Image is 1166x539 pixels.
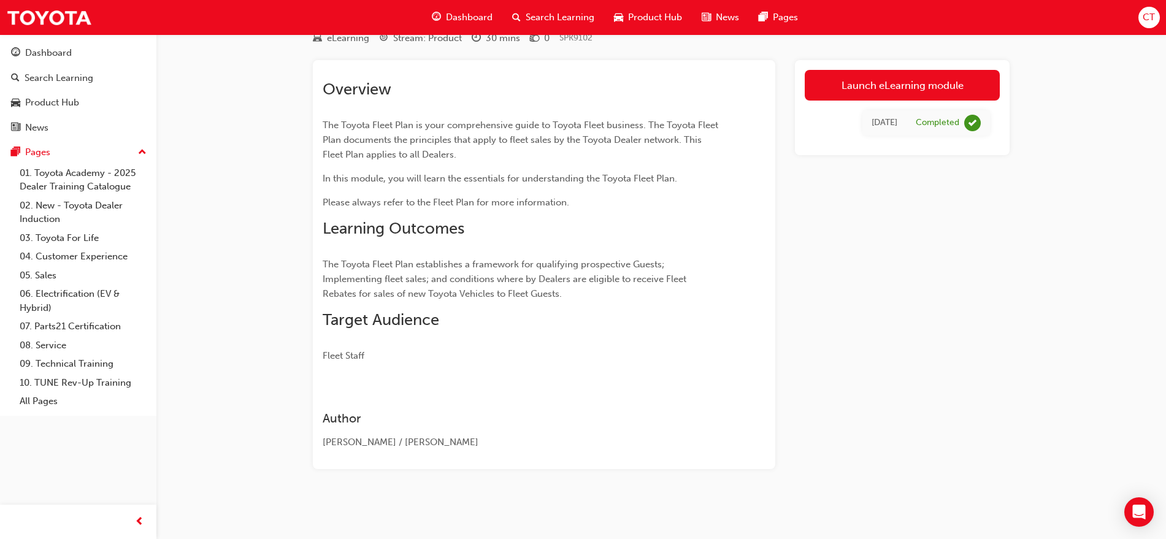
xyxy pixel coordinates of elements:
button: Pages [5,141,152,164]
span: Dashboard [446,10,493,25]
a: Launch eLearning module [805,70,1000,101]
button: CT [1138,7,1160,28]
a: 10. TUNE Rev-Up Training [15,373,152,392]
span: Overview [323,80,391,99]
a: pages-iconPages [749,5,808,30]
a: 06. Electrification (EV & Hybrid) [15,285,152,317]
span: news-icon [11,123,20,134]
div: Price [530,31,550,46]
span: pages-icon [11,147,20,158]
div: [PERSON_NAME] / [PERSON_NAME] [323,435,721,449]
span: The Toyota Fleet Plan establishes a framework for qualifying prospective Guests; Implementing fle... [323,259,689,299]
a: Search Learning [5,67,152,90]
a: Dashboard [5,42,152,64]
span: Please always refer to the Fleet Plan for more information. [323,197,569,208]
a: All Pages [15,392,152,411]
span: learningRecordVerb_COMPLETE-icon [964,115,981,131]
div: 30 mins [486,31,520,45]
span: Pages [773,10,798,25]
span: car-icon [614,10,623,25]
div: Stream: Product [393,31,462,45]
img: Trak [6,4,92,31]
span: guage-icon [432,10,441,25]
span: search-icon [11,73,20,84]
a: 07. Parts21 Certification [15,317,152,336]
a: 03. Toyota For Life [15,229,152,248]
span: prev-icon [135,514,144,530]
span: news-icon [702,10,711,25]
div: Dashboard [25,46,72,60]
a: Product Hub [5,91,152,114]
div: Stream [379,31,462,46]
div: News [25,121,48,135]
div: Completed [916,117,959,129]
span: money-icon [530,33,539,44]
span: CT [1143,10,1155,25]
span: clock-icon [472,33,481,44]
a: news-iconNews [692,5,749,30]
div: Product Hub [25,96,79,110]
span: Fleet Staff [323,350,364,361]
a: 09. Technical Training [15,354,152,373]
span: learningResourceType_ELEARNING-icon [313,33,322,44]
a: 05. Sales [15,266,152,285]
a: 08. Service [15,336,152,355]
h3: Author [323,411,721,426]
div: Pages [25,145,50,159]
a: search-iconSearch Learning [502,5,604,30]
span: Learning resource code [559,32,593,43]
a: News [5,117,152,139]
span: target-icon [379,33,388,44]
span: Target Audience [323,310,439,329]
div: Duration [472,31,520,46]
span: News [716,10,739,25]
span: guage-icon [11,48,20,59]
span: Learning Outcomes [323,219,464,238]
span: In this module, you will learn the essentials for understanding the Toyota Fleet Plan. [323,173,677,184]
a: 01. Toyota Academy - 2025 Dealer Training Catalogue [15,164,152,196]
div: eLearning [327,31,369,45]
span: The Toyota Fleet Plan is your comprehensive guide to Toyota Fleet business. The Toyota Fleet Plan... [323,120,721,160]
div: Search Learning [25,71,93,85]
div: Open Intercom Messenger [1124,497,1154,527]
a: car-iconProduct Hub [604,5,692,30]
span: car-icon [11,97,20,109]
a: 04. Customer Experience [15,247,152,266]
span: Search Learning [526,10,594,25]
div: Type [313,31,369,46]
div: Thu Aug 12 2021 00:00:00 GMT+1000 (Australian Eastern Standard Time) [872,116,897,130]
span: search-icon [512,10,521,25]
a: 02. New - Toyota Dealer Induction [15,196,152,229]
button: DashboardSearch LearningProduct HubNews [5,39,152,141]
a: guage-iconDashboard [422,5,502,30]
div: 0 [544,31,550,45]
span: up-icon [138,145,147,161]
span: pages-icon [759,10,768,25]
span: Product Hub [628,10,682,25]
